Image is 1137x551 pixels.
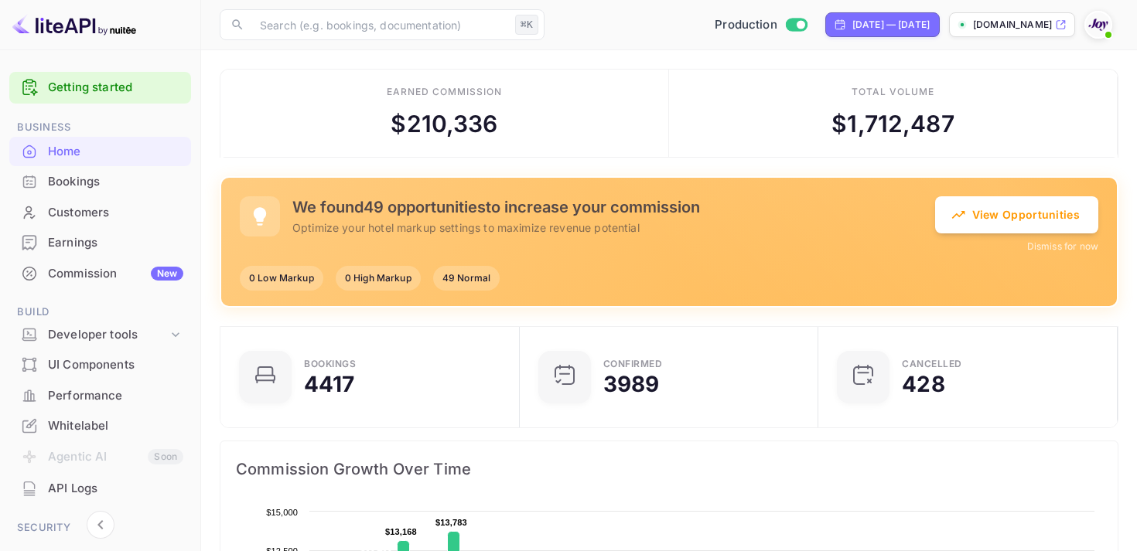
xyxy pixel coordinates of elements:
div: UI Components [48,356,183,374]
div: CANCELLED [902,359,962,369]
p: Optimize your hotel markup settings to maximize revenue potential [292,219,935,236]
span: Commission Growth Over Time [236,457,1102,481]
div: Developer tools [9,321,191,349]
div: Whitelabel [9,411,191,441]
div: Total volume [852,85,934,99]
div: Home [9,137,191,167]
div: API Logs [9,474,191,504]
img: With Joy [1086,12,1111,37]
text: $13,783 [435,518,467,527]
button: Dismiss for now [1027,240,1098,253]
div: Earned commission [387,85,501,99]
div: New [151,267,183,281]
p: [DOMAIN_NAME] [973,18,1052,32]
div: Customers [9,198,191,228]
div: $ 1,712,487 [831,107,954,141]
img: LiteAPI logo [12,12,136,37]
a: Earnings [9,228,191,257]
input: Search (e.g. bookings, documentation) [251,9,509,40]
div: Bookings [48,173,183,191]
div: Getting started [9,72,191,104]
div: Customers [48,204,183,222]
button: View Opportunities [935,196,1098,233]
div: [DATE] — [DATE] [852,18,930,32]
a: Customers [9,198,191,226]
div: ⌘K [515,15,538,35]
span: Business [9,119,191,136]
div: 3989 [603,373,660,395]
div: Developer tools [48,326,168,344]
div: 428 [902,373,944,395]
a: UI Components [9,350,191,379]
a: Whitelabel [9,411,191,440]
a: Getting started [48,79,183,97]
button: Collapse navigation [87,511,114,539]
div: Whitelabel [48,417,183,435]
a: Bookings [9,167,191,196]
h5: We found 49 opportunities to increase your commission [292,198,935,216]
div: Commission [48,265,183,283]
span: 0 Low Markup [240,271,323,285]
span: 49 Normal [433,271,500,285]
a: API Logs [9,474,191,502]
div: Confirmed [603,359,663,369]
div: Bookings [9,167,191,197]
div: Switch to Sandbox mode [708,16,813,34]
div: Home [48,143,183,161]
div: Performance [9,381,191,411]
text: $15,000 [266,508,298,517]
div: Performance [48,387,183,405]
a: Home [9,137,191,165]
div: Earnings [48,234,183,252]
span: 0 High Markup [336,271,421,285]
div: Bookings [304,359,356,369]
div: CommissionNew [9,259,191,289]
a: CommissionNew [9,259,191,287]
span: Build [9,304,191,321]
text: $13,168 [385,527,417,536]
a: Performance [9,381,191,410]
span: Production [715,16,777,34]
div: Earnings [9,228,191,258]
div: API Logs [48,480,183,498]
div: UI Components [9,350,191,380]
div: $ 210,336 [391,107,497,141]
div: 4417 [304,373,355,395]
span: Security [9,519,191,536]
